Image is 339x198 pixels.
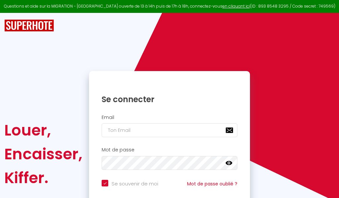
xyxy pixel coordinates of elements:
div: Kiffer. [4,166,82,190]
img: SuperHote logo [4,20,54,32]
div: Louer, [4,118,82,142]
a: Mot de passe oublié ? [187,180,237,187]
h1: Se connecter [102,94,237,104]
h2: Email [102,115,237,120]
a: en cliquant ici [222,3,250,9]
div: Encaisser, [4,142,82,166]
h2: Mot de passe [102,147,237,153]
input: Ton Email [102,123,237,137]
